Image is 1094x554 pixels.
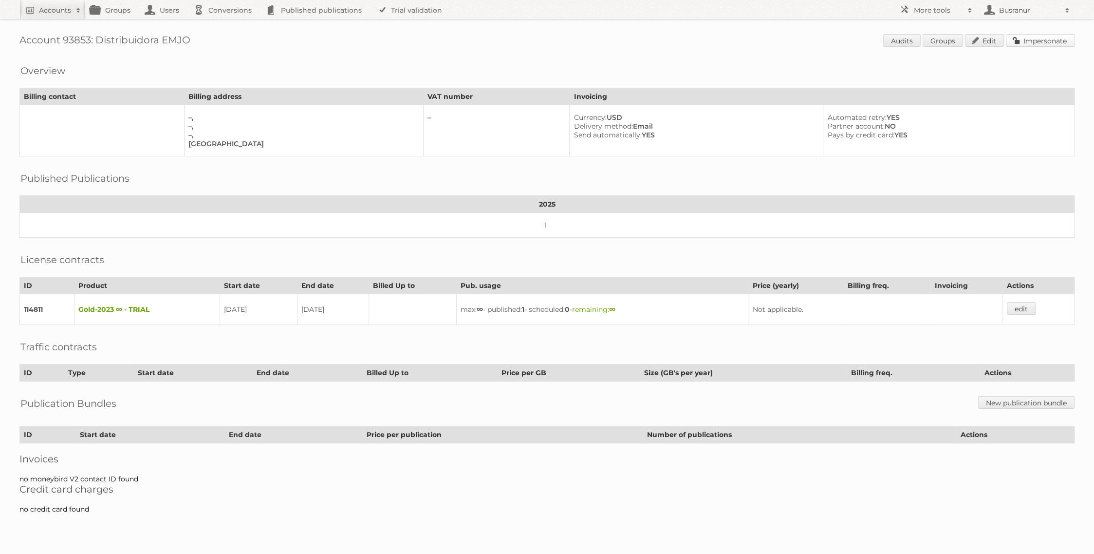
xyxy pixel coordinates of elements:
[188,139,415,148] div: [GEOGRAPHIC_DATA]
[20,364,64,382] th: ID
[997,5,1060,15] h2: Busranur
[497,364,640,382] th: Price per GB
[363,426,643,443] th: Price per publication
[20,396,116,411] h2: Publication Bundles
[477,305,483,314] strong: ∞
[74,294,220,325] td: Gold-2023 ∞ - TRIAL
[220,294,297,325] td: [DATE]
[574,113,815,122] div: USD
[39,5,71,15] h2: Accounts
[19,34,1075,49] h1: Account 93853: Distribuidora EMJO
[20,252,104,267] h2: License contracts
[827,113,886,122] span: Automated retry:
[883,34,921,47] a: Audits
[748,294,1003,325] td: Not applicable.
[20,63,65,78] h2: Overview
[574,122,815,131] div: Email
[20,88,185,105] th: Billing contact
[574,122,632,131] span: Delivery method:
[643,426,956,443] th: Number of publications
[1007,302,1036,315] a: edit
[565,305,570,314] strong: 0
[574,113,606,122] span: Currency:
[978,396,1075,409] a: New publication bundle
[363,364,498,382] th: Billed Up to
[570,88,1075,105] th: Invoicing
[847,364,980,382] th: Billing freq.
[20,277,74,294] th: ID
[75,426,225,443] th: Start date
[827,131,894,139] span: Pays by credit card:
[640,364,847,382] th: Size (GB's per year)
[748,277,844,294] th: Price (yearly)
[930,277,1003,294] th: Invoicing
[574,131,815,139] div: YES
[456,294,748,325] td: max: - published: - scheduled: -
[572,305,615,314] span: remaining:
[923,34,963,47] a: Groups
[827,113,1066,122] div: YES
[20,171,130,186] h2: Published Publications
[956,426,1075,443] th: Actions
[914,5,963,15] h2: More tools
[185,88,424,105] th: Billing address
[609,305,615,314] strong: ∞
[20,426,76,443] th: ID
[297,277,369,294] th: End date
[188,113,415,122] div: –,
[20,294,74,325] td: 114811
[188,122,415,131] div: –,
[844,277,930,294] th: Billing freq.
[369,277,456,294] th: Billed Up to
[574,131,641,139] span: Send automatically:
[456,277,748,294] th: Pub. usage
[133,364,253,382] th: Start date
[19,483,1075,495] h2: Credit card charges
[220,277,297,294] th: Start date
[827,122,1066,131] div: NO
[827,122,884,131] span: Partner account:
[20,213,1075,238] td: 1
[827,131,1066,139] div: YES
[64,364,133,382] th: Type
[980,364,1075,382] th: Actions
[297,294,369,325] td: [DATE]
[424,88,570,105] th: VAT number
[424,105,570,156] td: –
[74,277,220,294] th: Product
[225,426,363,443] th: End date
[253,364,363,382] th: End date
[965,34,1004,47] a: Edit
[20,340,97,354] h2: Traffic contracts
[20,196,1075,213] th: 2025
[188,131,415,139] div: –,
[1003,277,1075,294] th: Actions
[1006,34,1075,47] a: Impersonate
[522,305,524,314] strong: 1
[19,453,1075,465] h2: Invoices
